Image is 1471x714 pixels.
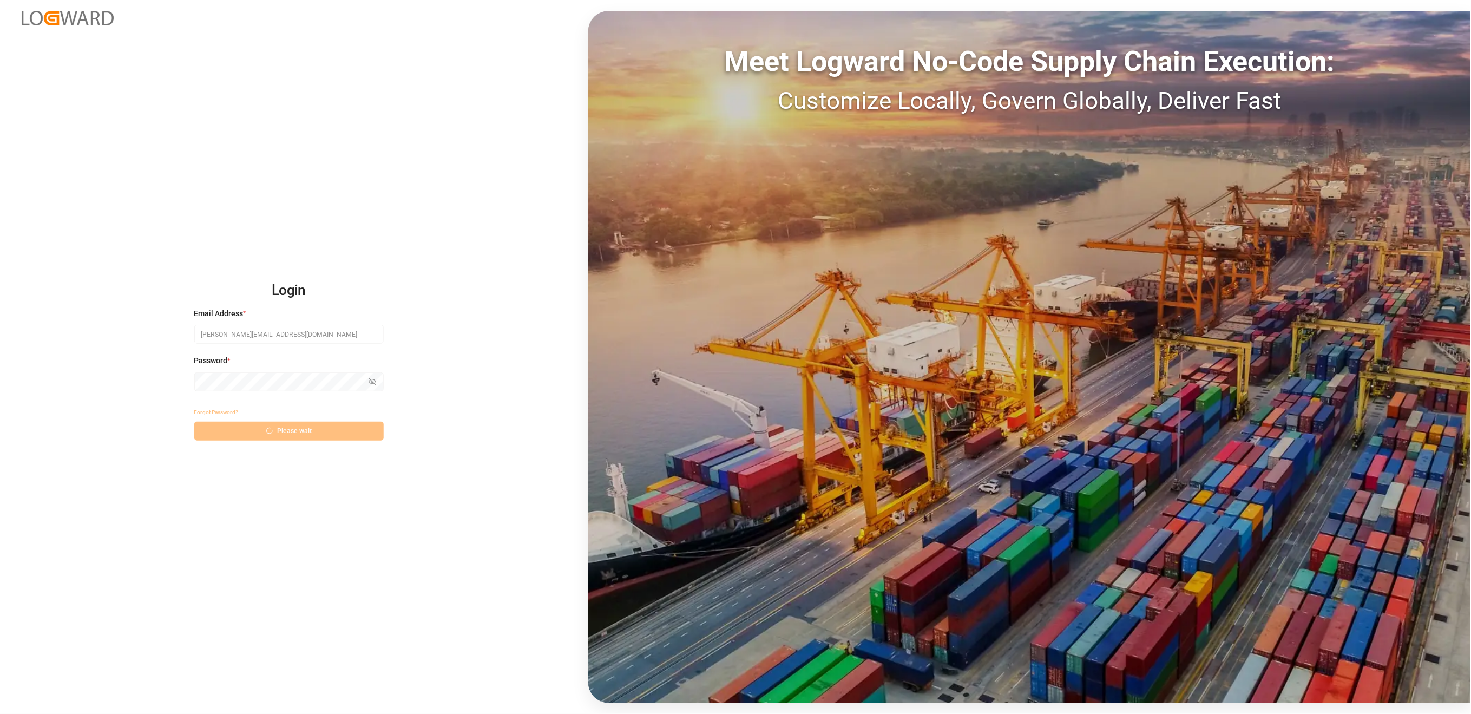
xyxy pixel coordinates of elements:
[194,273,384,308] h2: Login
[194,308,244,319] span: Email Address
[588,83,1471,119] div: Customize Locally, Govern Globally, Deliver Fast
[194,355,228,366] span: Password
[194,325,384,344] input: Enter your email
[588,41,1471,83] div: Meet Logward No-Code Supply Chain Execution:
[22,11,114,25] img: Logward_new_orange.png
